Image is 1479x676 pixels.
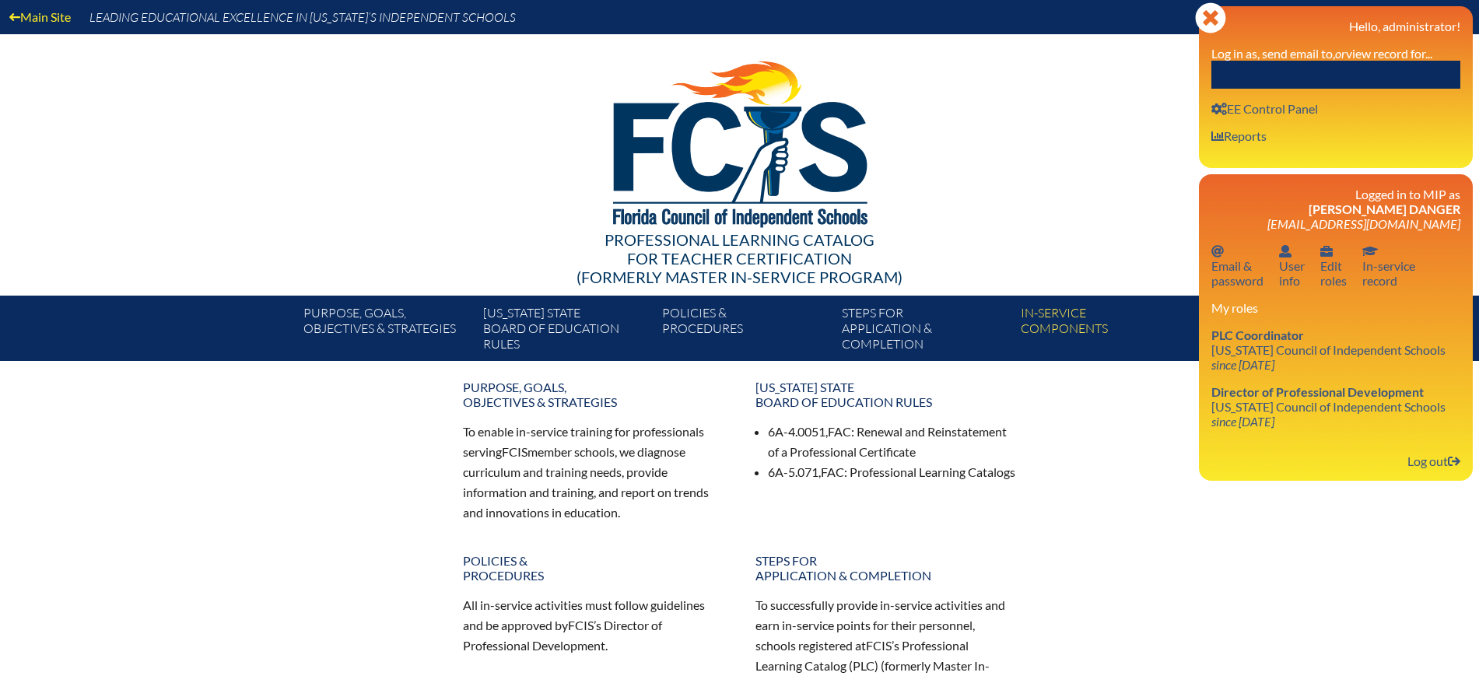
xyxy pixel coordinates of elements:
[1362,245,1378,257] svg: In-service record
[866,638,892,653] span: FCIS
[502,444,527,459] span: FCIS
[1267,216,1460,231] span: [EMAIL_ADDRESS][DOMAIN_NAME]
[1211,357,1274,372] i: since [DATE]
[1356,240,1421,291] a: In-service recordIn-servicerecord
[1309,201,1460,216] span: [PERSON_NAME] Danger
[1211,245,1224,257] svg: Email password
[821,464,844,479] span: FAC
[292,230,1188,286] div: Professional Learning Catalog (formerly Master In-service Program)
[1335,46,1346,61] i: or
[454,547,734,589] a: Policies &Procedures
[1205,381,1452,432] a: Director of Professional Development [US_STATE] Council of Independent Schools since [DATE]
[1320,245,1333,257] svg: User info
[627,249,852,268] span: for Teacher Certification
[454,373,734,415] a: Purpose, goals,objectives & strategies
[1211,414,1274,429] i: since [DATE]
[1211,130,1224,142] svg: User info
[1205,324,1452,375] a: PLC Coordinator [US_STATE] Council of Independent Schools since [DATE]
[463,422,724,522] p: To enable in-service training for professionals serving member schools, we diagnose curriculum an...
[3,6,77,27] a: Main Site
[746,373,1026,415] a: [US_STATE] StateBoard of Education rules
[1273,240,1311,291] a: User infoUserinfo
[1314,240,1353,291] a: User infoEditroles
[477,302,656,361] a: [US_STATE] StateBoard of Education rules
[1211,300,1460,315] h3: My roles
[297,302,476,361] a: Purpose, goals,objectives & strategies
[568,618,594,632] span: FCIS
[768,422,1017,462] li: 6A-4.0051, : Renewal and Reinstatement of a Professional Certificate
[1211,384,1424,399] span: Director of Professional Development
[836,302,1015,361] a: Steps forapplication & completion
[656,302,835,361] a: Policies &Procedures
[1211,46,1432,61] label: Log in as, send email to, view record for...
[1279,245,1291,257] svg: User info
[746,547,1026,589] a: Steps forapplication & completion
[1205,240,1270,291] a: Email passwordEmail &password
[1401,450,1467,471] a: Log outLog out
[853,658,874,673] span: PLC
[1211,103,1227,115] svg: User info
[463,595,724,656] p: All in-service activities must follow guidelines and be approved by ’s Director of Professional D...
[1015,302,1193,361] a: In-servicecomponents
[828,424,851,439] span: FAC
[1211,19,1460,33] h3: Hello, administrator!
[1205,125,1273,146] a: User infoReports
[1211,327,1304,342] span: PLC Coordinator
[768,462,1017,482] li: 6A-5.071, : Professional Learning Catalogs
[1205,98,1324,119] a: User infoEE Control Panel
[1211,187,1460,231] h3: Logged in to MIP as
[579,34,900,247] img: FCISlogo221.eps
[1195,2,1226,33] svg: Close
[1448,455,1460,468] svg: Log out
